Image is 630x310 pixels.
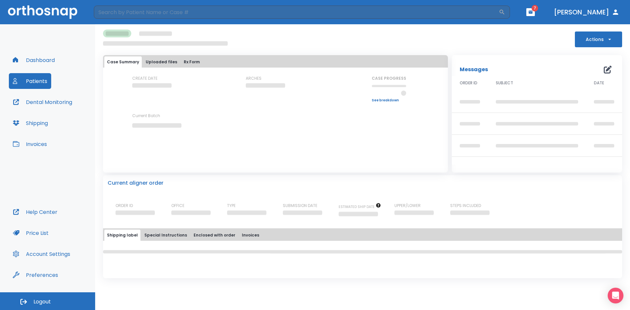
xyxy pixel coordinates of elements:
[227,203,236,209] p: TYPE
[9,246,74,262] button: Account Settings
[460,80,477,86] span: ORDER ID
[608,288,623,303] div: Open Intercom Messenger
[394,203,421,209] p: UPPER/LOWER
[496,80,513,86] span: SUBJECT
[8,5,77,19] img: Orthosnap
[9,73,51,89] button: Patients
[594,80,604,86] span: DATE
[339,204,381,209] span: The date will be available after approving treatment plan
[9,204,61,220] button: Help Center
[132,75,157,81] p: CREATE DATE
[460,66,488,73] p: Messages
[132,113,191,119] p: Current Batch
[551,6,622,18] button: [PERSON_NAME]
[575,31,622,47] button: Actions
[532,5,538,11] span: 7
[9,94,76,110] button: Dental Monitoring
[142,230,190,241] button: Special Instructions
[108,179,163,187] p: Current aligner order
[9,267,62,283] button: Preferences
[9,225,52,241] button: Price List
[104,230,621,241] div: tabs
[181,56,202,68] button: Rx Form
[9,136,51,152] button: Invoices
[9,115,52,131] button: Shipping
[104,56,142,68] button: Case Summary
[33,298,51,305] span: Logout
[239,230,262,241] button: Invoices
[143,56,180,68] button: Uploaded files
[191,230,238,241] button: Enclosed with order
[372,98,406,102] a: See breakdown
[283,203,317,209] p: SUBMISSION DATE
[104,56,447,68] div: tabs
[94,6,499,19] input: Search by Patient Name or Case #
[104,230,140,241] button: Shipping label
[450,203,481,209] p: STEPS INCLUDED
[372,75,406,81] p: CASE PROGRESS
[115,203,133,209] p: ORDER ID
[171,203,184,209] p: OFFICE
[246,75,262,81] p: ARCHES
[9,52,59,68] button: Dashboard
